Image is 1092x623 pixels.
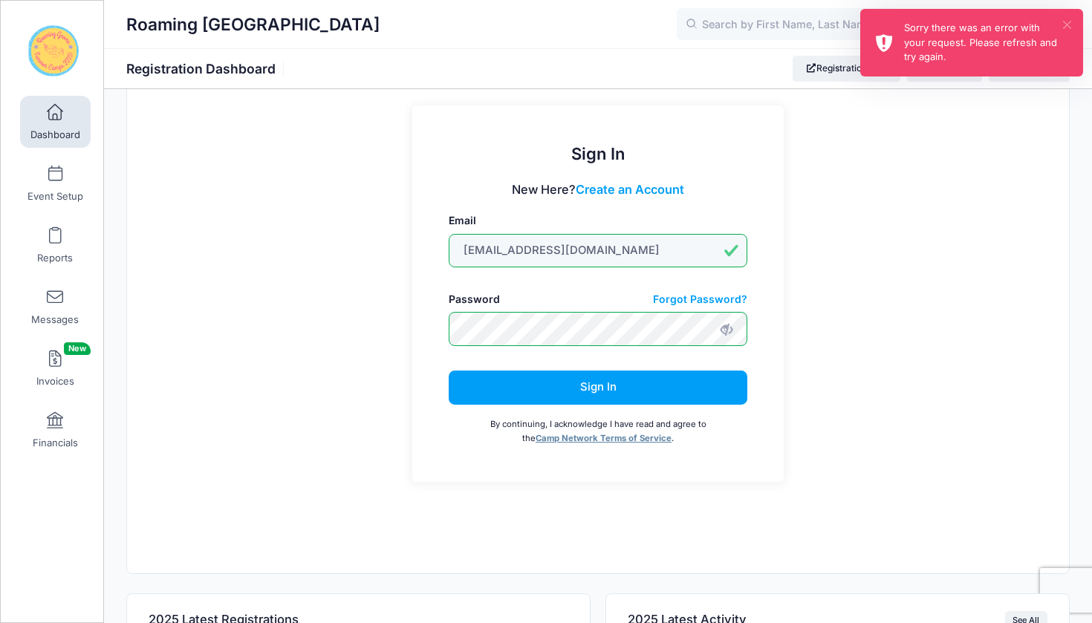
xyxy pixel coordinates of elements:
[576,182,684,197] a: Create an Account
[20,342,91,394] a: InvoicesNew
[27,190,83,203] span: Event Setup
[64,342,91,355] span: New
[25,23,81,79] img: Roaming Gnome Theatre
[31,313,79,326] span: Messages
[126,61,288,76] h1: Registration Dashboard
[20,281,91,333] a: Messages
[20,157,91,209] a: Event Setup
[449,213,476,229] label: Email
[30,128,80,141] span: Dashboard
[36,375,74,388] span: Invoices
[33,437,78,449] span: Financials
[1063,21,1071,29] button: ×
[449,180,748,198] div: New Here?
[449,371,748,405] button: Sign In
[1,16,105,86] a: Roaming Gnome Theatre
[449,292,500,307] label: Password
[449,142,748,166] div: Sign In
[677,8,900,40] input: Search by First Name, Last Name, or Email...
[20,219,91,271] a: Reports
[904,21,1071,65] div: Sorry there was an error with your request. Please refresh and try again.
[653,292,747,307] a: Forgot Password?
[536,433,672,443] a: Camp Network Terms of Service
[126,7,380,42] h1: Roaming [GEOGRAPHIC_DATA]
[940,7,1070,42] button: [PERSON_NAME]
[20,96,91,148] a: Dashboard
[490,419,706,444] small: By continuing, I acknowledge I have read and agree to the .
[37,252,73,264] span: Reports
[793,56,900,81] a: Registration Link
[20,404,91,456] a: Financials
